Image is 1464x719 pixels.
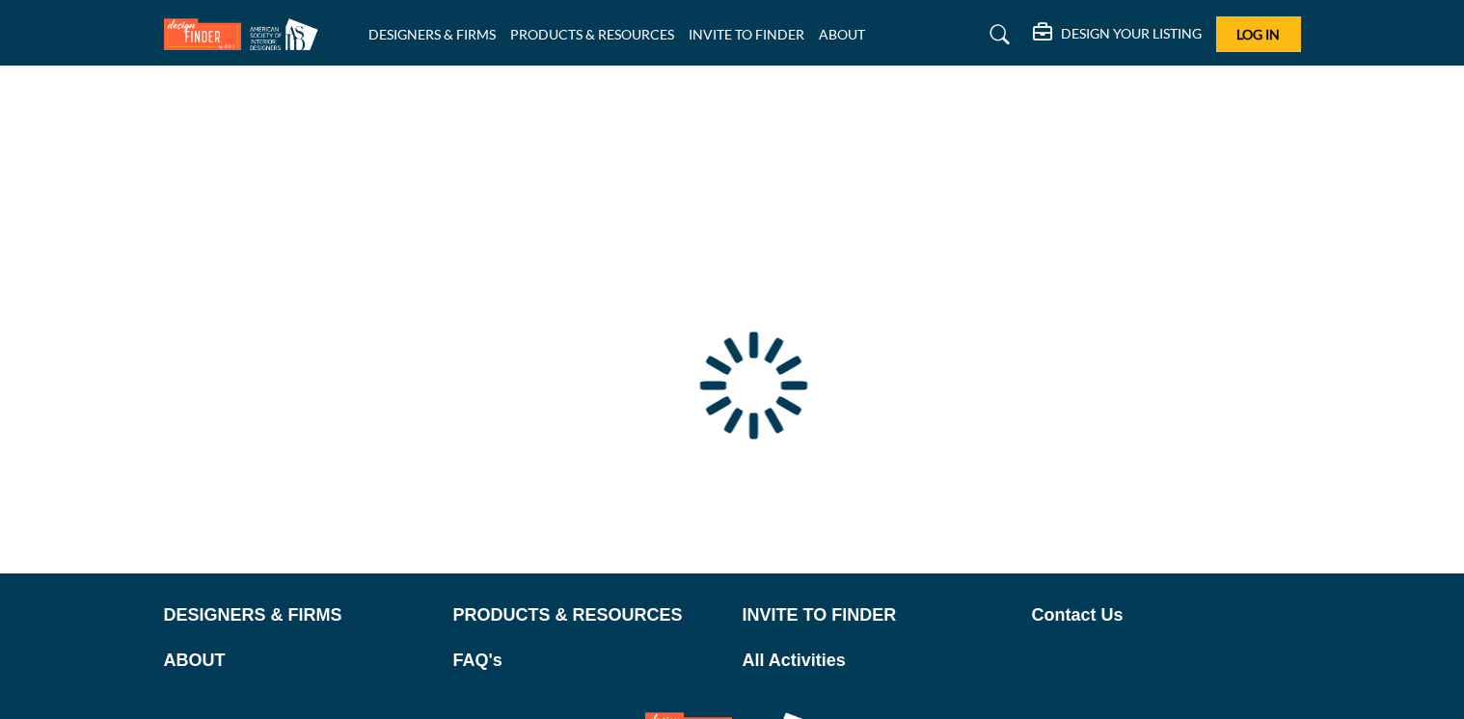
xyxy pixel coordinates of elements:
a: ABOUT [164,648,433,674]
a: Contact Us [1032,602,1301,628]
h5: DESIGN YOUR LISTING [1061,25,1202,42]
img: Site Logo [164,18,328,50]
a: PRODUCTS & RESOURCES [453,602,722,628]
a: FAQ's [453,648,722,674]
span: Log In [1236,26,1280,42]
a: DESIGNERS & FIRMS [164,602,433,628]
a: DESIGNERS & FIRMS [368,26,496,42]
a: ABOUT [819,26,865,42]
a: INVITE TO FINDER [689,26,804,42]
button: Log In [1216,16,1301,52]
div: DESIGN YOUR LISTING [1033,23,1202,46]
a: INVITE TO FINDER [743,602,1012,628]
a: PRODUCTS & RESOURCES [510,26,674,42]
a: All Activities [743,648,1012,674]
a: Search [971,19,1022,50]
